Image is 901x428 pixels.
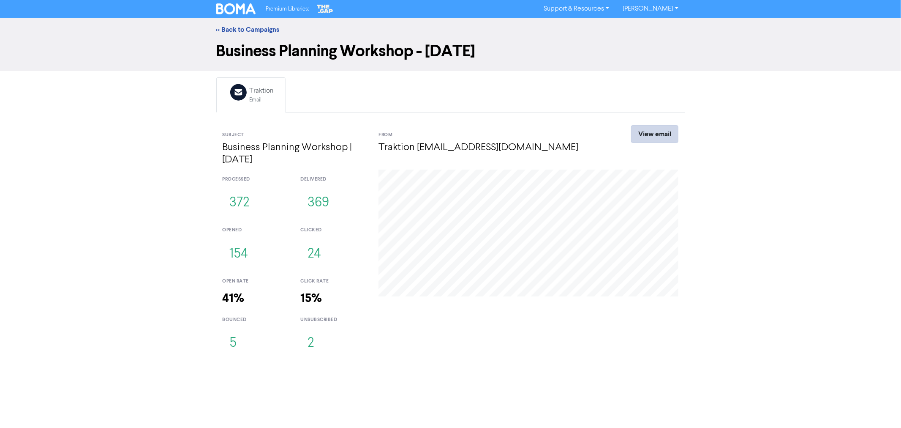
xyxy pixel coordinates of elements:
[223,189,257,217] button: 372
[250,96,274,104] div: Email
[859,387,901,428] iframe: Chat Widget
[216,3,256,14] img: BOMA Logo
[223,142,366,166] h4: Business Planning Workshop | [DATE]
[223,278,288,285] div: open rate
[250,86,274,96] div: Traktion
[316,3,334,14] img: The Gap
[216,41,685,61] h1: Business Planning Workshop - [DATE]
[223,227,288,234] div: opened
[223,176,288,183] div: processed
[223,291,245,306] strong: 41%
[300,278,366,285] div: click rate
[223,132,366,139] div: Subject
[300,291,322,306] strong: 15%
[300,189,336,217] button: 369
[223,240,256,268] button: 154
[616,2,685,16] a: [PERSON_NAME]
[300,227,366,234] div: clicked
[378,142,600,154] h4: Traktion [EMAIL_ADDRESS][DOMAIN_NAME]
[223,329,244,357] button: 5
[266,6,309,12] span: Premium Libraries:
[300,240,328,268] button: 24
[378,132,600,139] div: From
[300,329,321,357] button: 2
[216,25,280,34] a: << Back to Campaigns
[631,125,678,143] a: View email
[223,316,288,324] div: bounced
[300,176,366,183] div: delivered
[537,2,616,16] a: Support & Resources
[300,316,366,324] div: unsubscribed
